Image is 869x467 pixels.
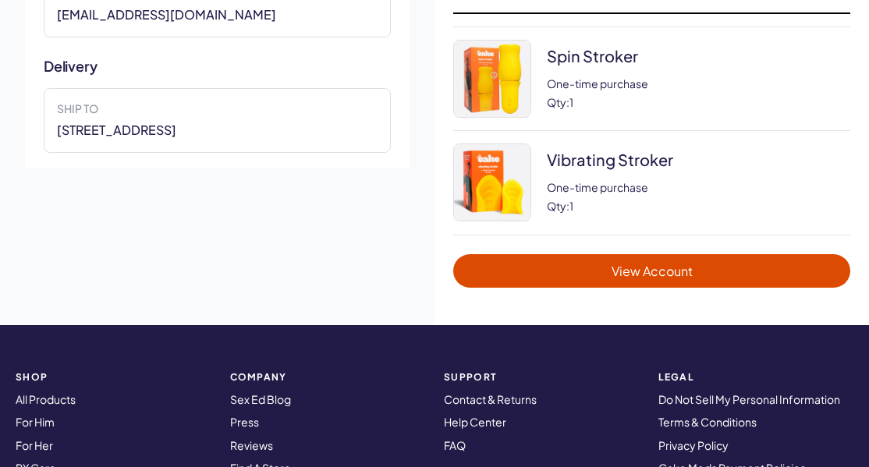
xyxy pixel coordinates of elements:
span: View Account [469,262,835,280]
strong: COMPANY [230,372,426,382]
a: View Account [453,254,850,288]
label: Ship to [57,101,378,115]
strong: Legal [658,372,854,382]
a: Privacy Policy [658,438,729,452]
strong: spin stroker [547,48,638,64]
a: Press [230,415,259,429]
a: Contact & Returns [444,392,537,406]
p: Qty: 1 [547,95,648,109]
a: For Her [16,438,53,452]
a: FAQ [444,438,466,452]
a: Terms & Conditions [658,415,757,429]
a: Sex Ed Blog [230,392,291,406]
strong: SHOP [16,372,211,382]
h2: Delivery [44,56,391,76]
strong: Support [444,372,640,382]
a: Help Center [444,415,506,429]
span: [EMAIL_ADDRESS][DOMAIN_NAME] [57,6,276,23]
p: One-time purchase [547,180,673,194]
a: All Products [16,392,76,406]
span: [STREET_ADDRESS] [57,122,176,139]
strong: vibrating stroker [547,152,673,168]
p: One-time purchase [547,76,648,90]
a: Do Not Sell My Personal Information [658,392,840,406]
a: For Him [16,415,55,429]
a: Reviews [230,438,273,452]
p: Qty: 1 [547,199,673,213]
